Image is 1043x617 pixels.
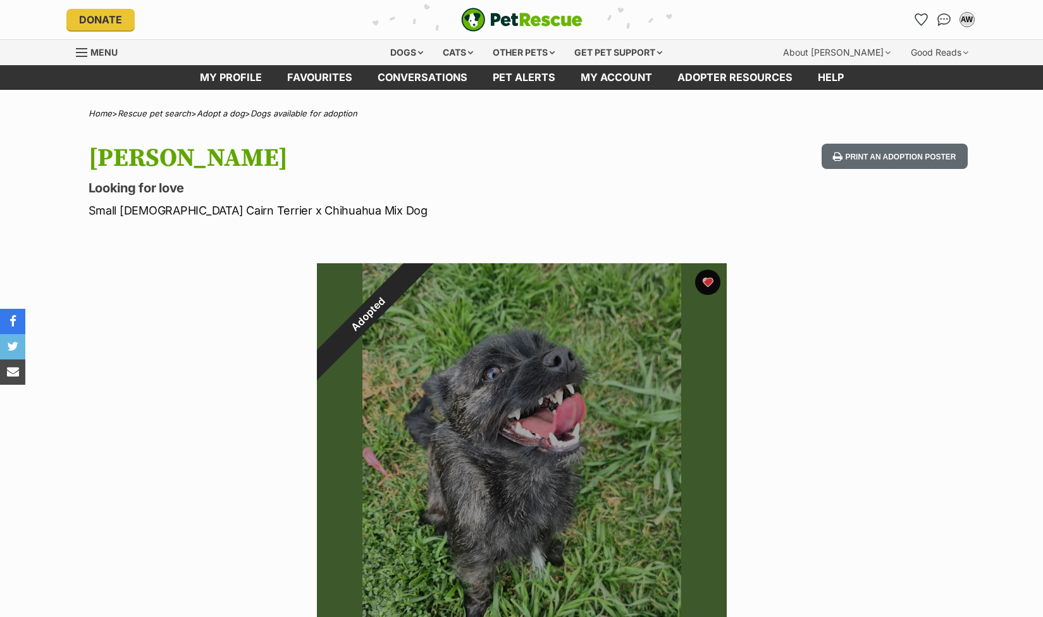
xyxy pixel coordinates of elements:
[89,202,624,219] p: Small [DEMOGRAPHIC_DATA] Cairn Terrier x Chihuahua Mix Dog
[911,9,977,30] ul: Account quick links
[568,65,665,90] a: My account
[480,65,568,90] a: Pet alerts
[774,40,899,65] div: About [PERSON_NAME]
[911,9,932,30] a: Favourites
[275,65,365,90] a: Favourites
[961,13,973,26] div: AW
[57,109,987,118] div: > > >
[89,108,112,118] a: Home
[805,65,856,90] a: Help
[957,9,977,30] button: My account
[365,65,480,90] a: conversations
[76,40,127,63] a: Menu
[937,13,951,26] img: chat-41dd97257d64d25036548639549fe6c8038ab92f7586957e7f3b1b290dea8141.svg
[461,8,583,32] img: logo-e224e6f780fb5917bec1dbf3a21bbac754714ae5b6737aabdf751b685950b380.svg
[484,40,564,65] div: Other pets
[197,108,245,118] a: Adopt a dog
[565,40,671,65] div: Get pet support
[822,144,967,170] button: Print an adoption poster
[250,108,357,118] a: Dogs available for adoption
[288,234,448,394] div: Adopted
[695,270,720,295] button: favourite
[118,108,191,118] a: Rescue pet search
[187,65,275,90] a: My profile
[434,40,482,65] div: Cats
[66,9,135,30] a: Donate
[461,8,583,32] a: PetRescue
[665,65,805,90] a: Adopter resources
[902,40,977,65] div: Good Reads
[90,47,118,58] span: Menu
[89,144,624,173] h1: [PERSON_NAME]
[934,9,954,30] a: Conversations
[89,179,624,197] p: Looking for love
[381,40,432,65] div: Dogs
